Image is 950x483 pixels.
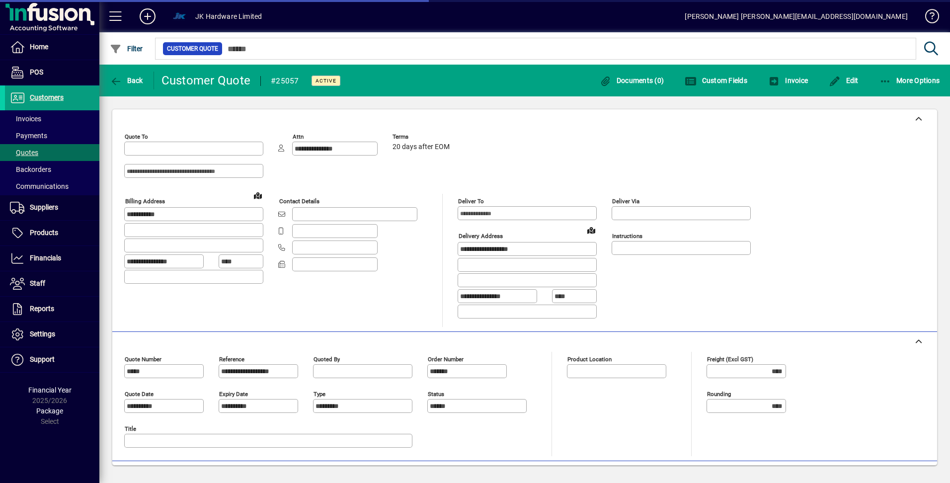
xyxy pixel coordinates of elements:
span: Products [30,229,58,237]
a: Knowledge Base [918,2,938,34]
mat-label: Attn [293,133,304,140]
span: Terms [393,134,452,140]
button: Profile [163,7,195,25]
span: Back [110,77,143,84]
mat-label: Quote To [125,133,148,140]
mat-label: Reference [219,355,244,362]
a: Settings [5,322,99,347]
span: Invoices [10,115,41,123]
a: Products [5,221,99,245]
button: Back [107,72,146,89]
a: Communications [5,178,99,195]
button: Filter [107,40,146,58]
mat-label: Quoted by [314,355,340,362]
div: JK Hardware Limited [195,8,262,24]
span: Customers [30,93,64,101]
a: Reports [5,297,99,322]
span: Quotes [10,149,38,157]
a: Staff [5,271,99,296]
a: Home [5,35,99,60]
span: POS [30,68,43,76]
span: Custom Fields [685,77,747,84]
a: Invoices [5,110,99,127]
span: Reports [30,305,54,313]
mat-label: Type [314,390,325,397]
span: Home [30,43,48,51]
span: Communications [10,182,69,190]
a: Financials [5,246,99,271]
span: Financials [30,254,61,262]
span: Customer Quote [167,44,218,54]
button: Add [132,7,163,25]
a: Backorders [5,161,99,178]
span: Backorders [10,165,51,173]
a: POS [5,60,99,85]
span: Staff [30,279,45,287]
span: Financial Year [28,386,72,394]
button: Custom Fields [682,72,750,89]
span: 20 days after EOM [393,143,450,151]
button: Invoice [766,72,810,89]
span: Filter [110,45,143,53]
span: Active [316,78,336,84]
mat-label: Freight (excl GST) [707,355,753,362]
a: View on map [583,222,599,238]
a: Support [5,347,99,372]
a: View on map [250,187,266,203]
div: #25057 [271,73,299,89]
span: Support [30,355,55,363]
mat-label: Deliver via [612,198,639,205]
span: Package [36,407,63,415]
a: Suppliers [5,195,99,220]
mat-label: Product location [567,355,612,362]
mat-label: Rounding [707,390,731,397]
span: Payments [10,132,47,140]
div: Customer Quote [161,73,251,88]
span: Invoice [768,77,808,84]
button: Edit [826,72,861,89]
mat-label: Status [428,390,444,397]
span: Suppliers [30,203,58,211]
button: More Options [877,72,943,89]
mat-label: Order number [428,355,464,362]
mat-label: Instructions [612,233,642,240]
a: Payments [5,127,99,144]
button: Documents (0) [597,72,666,89]
mat-label: Expiry date [219,390,248,397]
span: More Options [879,77,940,84]
mat-label: Title [125,425,136,432]
mat-label: Quote date [125,390,154,397]
a: Quotes [5,144,99,161]
div: [PERSON_NAME] [PERSON_NAME][EMAIL_ADDRESS][DOMAIN_NAME] [685,8,908,24]
app-page-header-button: Back [99,72,154,89]
span: Settings [30,330,55,338]
mat-label: Quote number [125,355,161,362]
span: Documents (0) [599,77,664,84]
span: Edit [829,77,859,84]
mat-label: Deliver To [458,198,484,205]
